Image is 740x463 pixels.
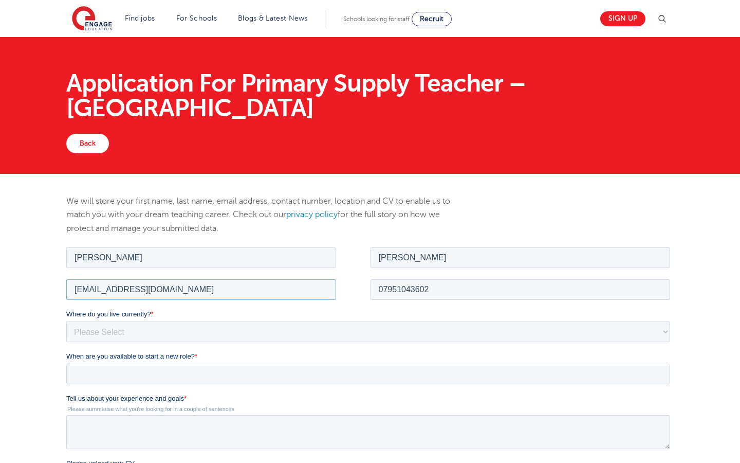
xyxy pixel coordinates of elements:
[125,14,155,22] a: Find jobs
[176,14,217,22] a: For Schools
[412,12,452,26] a: Recruit
[66,194,467,235] p: We will store your first name, last name, email address, contact number, location and CV to enabl...
[238,14,308,22] a: Blogs & Latest News
[66,71,674,120] h1: Application For Primary Supply Teacher – [GEOGRAPHIC_DATA]
[600,11,645,26] a: Sign up
[286,210,338,219] a: privacy policy
[72,6,112,32] img: Engage Education
[66,134,109,153] a: Back
[343,15,410,23] span: Schools looking for staff
[420,15,443,23] span: Recruit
